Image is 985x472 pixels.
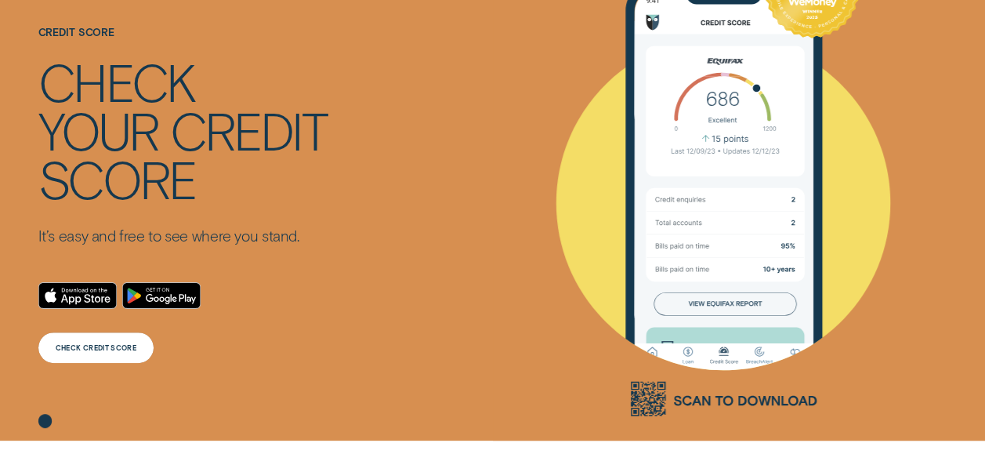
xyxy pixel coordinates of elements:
[38,155,196,204] div: score
[38,227,327,245] p: It’s easy and free to see where you stand.
[122,282,201,309] a: Android App on Google Play
[38,332,154,364] a: CHECK CREDIT SCORE
[38,27,327,58] h1: Credit Score
[38,107,158,155] div: your
[38,58,194,107] div: Check
[170,107,327,155] div: credit
[56,345,136,351] div: CHECK CREDIT SCORE
[38,58,327,203] h4: Check your credit score
[38,282,117,309] a: Download on the App Store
